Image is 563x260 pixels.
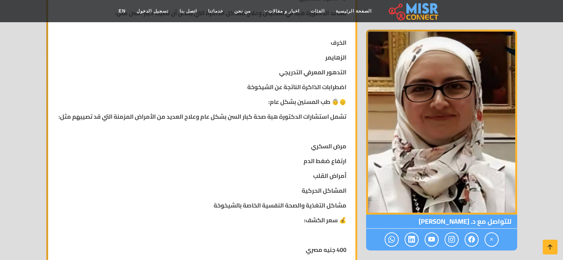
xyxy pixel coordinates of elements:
[229,4,256,18] a: من نحن
[247,81,346,92] strong: اضطرابات الذاكرة الناتجة عن الشيخوخة
[113,4,131,18] a: EN
[279,67,346,78] strong: التدهور المعرفي التدريجي
[302,185,346,196] strong: المشاكل الحركية
[366,30,517,215] img: د. هبة جمال صابر
[305,4,330,18] a: الفئات
[389,2,438,20] img: main.misr_connect
[268,8,299,14] span: اخبار و مقالات
[174,4,202,18] a: اتصل بنا
[331,37,346,48] strong: الخرف
[304,215,346,226] strong: 💰 سعر الكشف:
[311,141,346,152] strong: مرض السكري
[268,96,346,107] strong: 👴👵 طب المسنين بشكل عام:
[214,200,346,211] strong: مشاكل التغذية والصحة النفسية الخاصة بالشيخوخة
[202,4,229,18] a: خدماتنا
[313,170,346,181] strong: أمراض القلب
[256,4,305,18] a: اخبار و مقالات
[325,52,346,63] strong: الزهايمر
[306,244,346,255] strong: 400 جنيه مصري
[330,4,377,18] a: الصفحة الرئيسية
[366,215,517,229] span: للتواصل مع د. [PERSON_NAME]
[304,155,346,166] strong: ارتفاع ضغط الدم
[131,4,174,18] a: تسجيل الدخول
[58,111,346,122] strong: تشمل استشارات الدكتورة هبة صحة كبار السن بشكل عام وعلاج العديد من الأمراض المزمنة التي قد تصيبهم ...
